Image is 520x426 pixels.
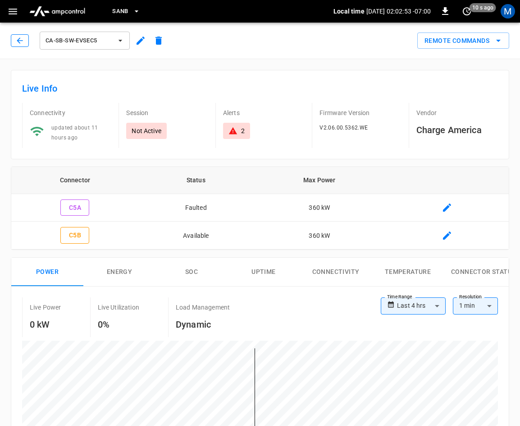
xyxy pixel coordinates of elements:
[51,125,98,141] span: updated about 11 hours ago
[139,194,253,222] td: Faulted
[46,36,112,46] span: ca-sb-sw-evseC5
[155,258,228,287] button: SOC
[83,258,155,287] button: Energy
[11,167,509,250] table: connector table
[126,108,208,117] p: Session
[30,303,61,312] p: Live Power
[98,317,139,332] h6: 0%
[26,3,89,20] img: ampcontrol.io logo
[176,303,230,312] p: Load Management
[501,4,515,19] div: profile-icon
[253,167,386,194] th: Max Power
[112,6,128,17] span: SanB
[132,126,161,135] p: Not Active
[22,81,498,96] h6: Live Info
[223,108,305,117] p: Alerts
[417,32,509,49] button: Remote Commands
[30,108,111,117] p: Connectivity
[228,258,300,287] button: Uptime
[300,258,372,287] button: Connectivity
[139,222,253,250] td: Available
[176,317,230,332] h6: Dynamic
[98,303,139,312] p: Live Utilization
[416,123,498,137] h6: Charge America
[253,222,386,250] td: 360 kW
[60,227,89,244] button: C5B
[459,293,482,301] label: Resolution
[366,7,431,16] p: [DATE] 02:02:53 -07:00
[241,126,245,135] div: 2
[372,258,444,287] button: Temperature
[397,297,446,315] div: Last 4 hrs
[387,293,412,301] label: Time Range
[11,258,83,287] button: Power
[319,125,368,131] span: V2.06.00.5362.WE
[453,297,498,315] div: 1 min
[139,167,253,194] th: Status
[253,194,386,222] td: 360 kW
[40,32,130,50] button: ca-sb-sw-evseC5
[30,317,61,332] h6: 0 kW
[11,167,139,194] th: Connector
[319,108,401,117] p: Firmware Version
[333,7,365,16] p: Local time
[470,3,496,12] span: 10 s ago
[60,199,89,216] button: C5A
[460,4,474,19] button: set refresh interval
[416,108,498,117] p: Vendor
[109,3,144,20] button: SanB
[417,32,509,49] div: remote commands options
